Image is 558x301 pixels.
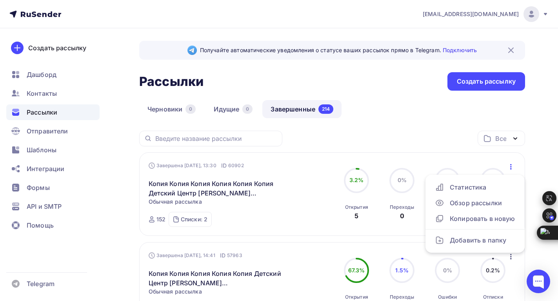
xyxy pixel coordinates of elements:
button: Все [478,131,525,146]
span: Обычная рассылка [149,288,202,296]
a: Шаблоны [6,142,100,158]
div: 0 [400,211,404,221]
a: Черновики0 [139,100,204,118]
div: 152 [156,215,165,223]
span: 60902 [228,162,244,170]
div: Отписки [483,294,503,300]
span: 0% [398,177,407,183]
div: Открытия [345,294,368,300]
a: Контакты [6,86,100,101]
div: Открытия [345,204,368,210]
a: Завершенные214 [262,100,342,118]
div: 0 [185,104,196,114]
span: ID [221,162,227,170]
span: Получайте автоматические уведомления о статусе ваших рассылок прямо в Telegram. [200,46,477,54]
span: Интеграции [27,164,64,173]
a: Отправители [6,123,100,139]
h2: Рассылки [139,74,204,89]
div: Завершена [DATE], 14:41 [149,252,242,259]
span: 1.5% [395,267,409,274]
div: Добавить в папку [435,235,515,245]
div: Копировать в новую [435,214,515,223]
a: Подключить [443,47,477,53]
div: Создать рассылку [457,77,516,86]
span: 67.3% [348,267,365,274]
a: Формы [6,180,100,195]
div: 5 [354,211,358,221]
div: Обзор рассылки [435,198,515,208]
span: Формы [27,183,50,192]
div: Списки: 2 [181,215,207,223]
a: Дашборд [6,67,100,82]
span: Отправители [27,126,68,136]
span: 0.2% [486,267,500,274]
div: 0 [242,104,253,114]
span: Контакты [27,89,57,98]
div: Переходы [390,294,414,300]
div: Ошибки [438,294,457,300]
div: 214 [318,104,333,114]
span: Дашборд [27,70,56,79]
span: API и SMTP [27,202,62,211]
a: Копия Копия Копия Копия Копия Детский Центр [PERSON_NAME][GEOGRAPHIC_DATA] [149,269,283,288]
a: Копия Копия Копия Копия Копия Копия Детский Центр [PERSON_NAME][GEOGRAPHIC_DATA] [149,179,283,198]
a: [EMAIL_ADDRESS][DOMAIN_NAME] [423,6,549,22]
span: Шаблоны [27,145,56,155]
div: Статистика [435,182,515,192]
span: ID [220,252,225,259]
span: [EMAIL_ADDRESS][DOMAIN_NAME] [423,10,519,18]
div: Все [495,134,506,143]
input: Введите название рассылки [155,134,278,143]
div: Завершена [DATE], 13:30 [149,162,244,170]
span: Обычная рассылка [149,198,202,206]
span: Telegram [27,279,55,288]
span: Рассылки [27,108,57,117]
span: 0% [443,267,452,274]
span: Помощь [27,221,54,230]
a: Рассылки [6,104,100,120]
img: Telegram [187,46,197,55]
div: Создать рассылку [28,43,86,53]
a: Идущие0 [205,100,261,118]
div: Переходы [390,204,414,210]
span: 57963 [227,252,242,259]
span: 3.2% [349,177,364,183]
